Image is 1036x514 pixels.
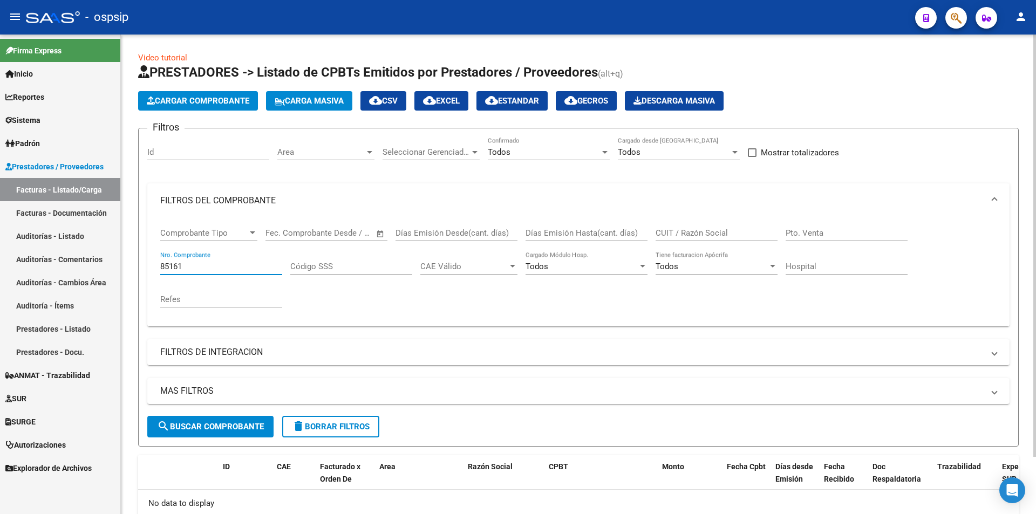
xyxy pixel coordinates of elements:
[147,339,1010,365] mat-expansion-panel-header: FILTROS DE INTEGRACION
[820,455,868,503] datatable-header-cell: Fecha Recibido
[320,462,360,483] span: Facturado x Orden De
[873,462,921,483] span: Doc Respaldatoria
[933,455,998,503] datatable-header-cell: Trazabilidad
[5,45,62,57] span: Firma Express
[147,416,274,437] button: Buscar Comprobante
[223,462,230,471] span: ID
[147,183,1010,218] mat-expansion-panel-header: FILTROS DEL COMPROBANTE
[265,228,309,238] input: Fecha inicio
[544,455,658,503] datatable-header-cell: CPBT
[526,262,548,271] span: Todos
[868,455,933,503] datatable-header-cell: Doc Respaldatoria
[5,462,92,474] span: Explorador de Archivos
[138,53,187,63] a: Video tutorial
[147,120,185,135] h3: Filtros
[374,228,387,240] button: Open calendar
[138,65,598,80] span: PRESTADORES -> Listado de CPBTs Emitidos por Prestadores / Proveedores
[138,91,258,111] button: Cargar Comprobante
[292,420,305,433] mat-icon: delete
[5,91,44,103] span: Reportes
[5,138,40,149] span: Padrón
[383,147,470,157] span: Seleccionar Gerenciador
[618,147,640,157] span: Todos
[379,462,396,471] span: Area
[656,262,678,271] span: Todos
[414,91,468,111] button: EXCEL
[277,147,365,157] span: Area
[5,161,104,173] span: Prestadores / Proveedores
[319,228,371,238] input: Fecha fin
[564,96,608,106] span: Gecros
[85,5,128,29] span: - ospsip
[464,455,544,503] datatable-header-cell: Razón Social
[5,68,33,80] span: Inicio
[485,96,539,106] span: Estandar
[147,96,249,106] span: Cargar Comprobante
[420,262,508,271] span: CAE Válido
[147,218,1010,326] div: FILTROS DEL COMPROBANTE
[476,91,548,111] button: Estandar
[423,94,436,107] mat-icon: cloud_download
[937,462,981,471] span: Trazabilidad
[369,96,398,106] span: CSV
[625,91,724,111] button: Descarga Masiva
[999,477,1025,503] div: Open Intercom Messenger
[369,94,382,107] mat-icon: cloud_download
[272,455,316,503] datatable-header-cell: CAE
[556,91,617,111] button: Gecros
[5,416,36,428] span: SURGE
[598,68,623,79] span: (alt+q)
[549,462,568,471] span: CPBT
[316,455,375,503] datatable-header-cell: Facturado x Orden De
[219,455,272,503] datatable-header-cell: ID
[282,416,379,437] button: Borrar Filtros
[160,346,984,358] mat-panel-title: FILTROS DE INTEGRACION
[658,455,723,503] datatable-header-cell: Monto
[160,228,248,238] span: Comprobante Tipo
[761,146,839,159] span: Mostrar totalizadores
[5,439,66,451] span: Autorizaciones
[277,462,291,471] span: CAE
[5,369,90,381] span: ANMAT - Trazabilidad
[485,94,498,107] mat-icon: cloud_download
[9,10,22,23] mat-icon: menu
[727,462,766,471] span: Fecha Cpbt
[771,455,820,503] datatable-header-cell: Días desde Emisión
[488,147,510,157] span: Todos
[275,96,344,106] span: Carga Masiva
[5,114,40,126] span: Sistema
[147,378,1010,404] mat-expansion-panel-header: MAS FILTROS
[292,422,370,431] span: Borrar Filtros
[633,96,715,106] span: Descarga Masiva
[157,422,264,431] span: Buscar Comprobante
[723,455,771,503] datatable-header-cell: Fecha Cpbt
[625,91,724,111] app-download-masive: Descarga masiva de comprobantes (adjuntos)
[1014,10,1027,23] mat-icon: person
[5,393,26,405] span: SUR
[160,195,984,207] mat-panel-title: FILTROS DEL COMPROBANTE
[375,455,448,503] datatable-header-cell: Area
[824,462,854,483] span: Fecha Recibido
[160,385,984,397] mat-panel-title: MAS FILTROS
[775,462,813,483] span: Días desde Emisión
[423,96,460,106] span: EXCEL
[360,91,406,111] button: CSV
[157,420,170,433] mat-icon: search
[564,94,577,107] mat-icon: cloud_download
[468,462,513,471] span: Razón Social
[662,462,684,471] span: Monto
[266,91,352,111] button: Carga Masiva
